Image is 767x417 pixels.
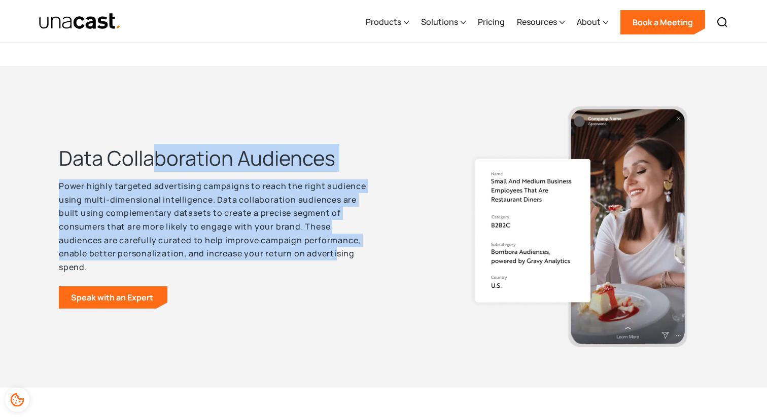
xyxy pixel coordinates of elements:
[517,2,565,43] div: Resources
[620,10,705,34] a: Book a Meeting
[577,2,608,43] div: About
[59,145,370,171] h2: Data Collaboration Audiences
[366,16,401,28] div: Products
[478,2,505,43] a: Pricing
[421,2,466,43] div: Solutions
[469,106,687,347] img: Woman eating cheesecake, small and medium business employees that are restaurant diners, Category...
[39,13,121,30] a: home
[59,179,370,274] p: Power highly targeted advertising campaigns to reach the right audience using multi-dimensional i...
[716,16,728,28] img: Search icon
[577,16,601,28] div: About
[5,388,29,412] div: Cookie Preferences
[366,2,409,43] div: Products
[421,16,458,28] div: Solutions
[517,16,557,28] div: Resources
[59,286,167,309] a: Speak with an Expert
[39,13,121,30] img: Unacast text logo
